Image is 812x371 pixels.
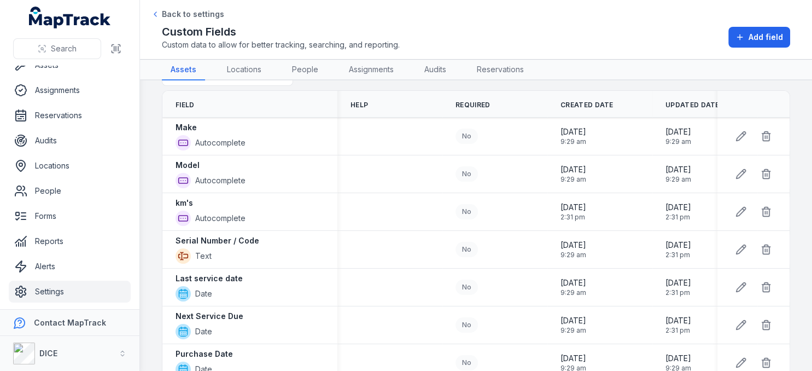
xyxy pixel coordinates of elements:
[665,326,691,335] span: 2:31 pm
[665,137,691,146] span: 9:29 am
[665,202,691,213] span: [DATE]
[455,129,478,144] div: No
[560,126,586,137] span: [DATE]
[560,164,586,175] span: [DATE]
[455,166,478,182] div: No
[51,43,77,54] span: Search
[468,60,533,80] a: Reservations
[151,9,224,20] a: Back to settings
[560,164,586,184] time: 09/09/2025, 9:29:12 am
[560,175,586,184] span: 9:29 am
[162,60,205,80] a: Assets
[560,202,586,222] time: 09/09/2025, 2:31:01 pm
[665,315,691,326] span: [DATE]
[350,101,368,109] span: Help
[9,256,131,277] a: Alerts
[560,315,586,326] span: [DATE]
[176,273,243,284] strong: Last service date
[728,27,790,48] button: Add field
[9,281,131,303] a: Settings
[560,277,586,297] time: 09/09/2025, 9:29:12 am
[195,137,246,148] span: Autocomplete
[560,277,586,288] span: [DATE]
[665,240,691,259] time: 09/09/2025, 2:31:16 pm
[665,175,691,184] span: 9:29 am
[195,288,212,299] span: Date
[665,277,691,288] span: [DATE]
[416,60,455,80] a: Audits
[665,164,691,175] span: [DATE]
[176,122,197,133] strong: Make
[560,288,586,297] span: 9:29 am
[162,9,224,20] span: Back to settings
[162,24,400,39] h2: Custom Fields
[9,155,131,177] a: Locations
[9,105,131,126] a: Reservations
[665,126,691,146] time: 09/09/2025, 9:29:12 am
[9,180,131,202] a: People
[176,101,195,109] span: Field
[560,126,586,146] time: 09/09/2025, 9:29:12 am
[195,251,212,262] span: Text
[162,39,400,50] span: Custom data to allow for better tracking, searching, and reporting.
[665,126,691,137] span: [DATE]
[13,38,101,59] button: Search
[455,355,478,370] div: No
[665,315,691,335] time: 09/09/2025, 2:31:16 pm
[34,318,106,327] strong: Contact MapTrack
[665,288,691,297] span: 2:31 pm
[455,204,478,219] div: No
[195,213,246,224] span: Autocomplete
[9,79,131,101] a: Assignments
[176,349,233,360] strong: Purchase Date
[9,230,131,252] a: Reports
[560,315,586,335] time: 09/09/2025, 9:29:12 am
[176,311,243,322] strong: Next Service Due
[176,198,193,208] strong: km's
[176,235,259,246] strong: Serial Number / Code
[218,60,270,80] a: Locations
[665,202,691,222] time: 09/09/2025, 2:31:16 pm
[455,101,490,109] span: Required
[195,175,246,186] span: Autocomplete
[283,60,327,80] a: People
[560,353,586,364] span: [DATE]
[9,130,131,152] a: Audits
[29,7,111,28] a: MapTrack
[195,326,212,337] span: Date
[665,213,691,222] span: 2:31 pm
[665,277,691,297] time: 09/09/2025, 2:31:16 pm
[560,240,586,251] span: [DATE]
[749,32,783,43] span: Add field
[340,60,402,80] a: Assignments
[560,251,586,259] span: 9:29 am
[665,353,691,364] span: [DATE]
[665,101,720,109] span: Updated Date
[560,137,586,146] span: 9:29 am
[39,349,57,358] strong: DICE
[455,242,478,257] div: No
[176,160,200,171] strong: Model
[455,280,478,295] div: No
[665,164,691,184] time: 09/09/2025, 9:29:12 am
[560,101,614,109] span: Created Date
[9,205,131,227] a: Forms
[560,213,586,222] span: 2:31 pm
[560,202,586,213] span: [DATE]
[560,240,586,259] time: 09/09/2025, 9:29:12 am
[560,326,586,335] span: 9:29 am
[665,251,691,259] span: 2:31 pm
[455,317,478,333] div: No
[665,240,691,251] span: [DATE]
